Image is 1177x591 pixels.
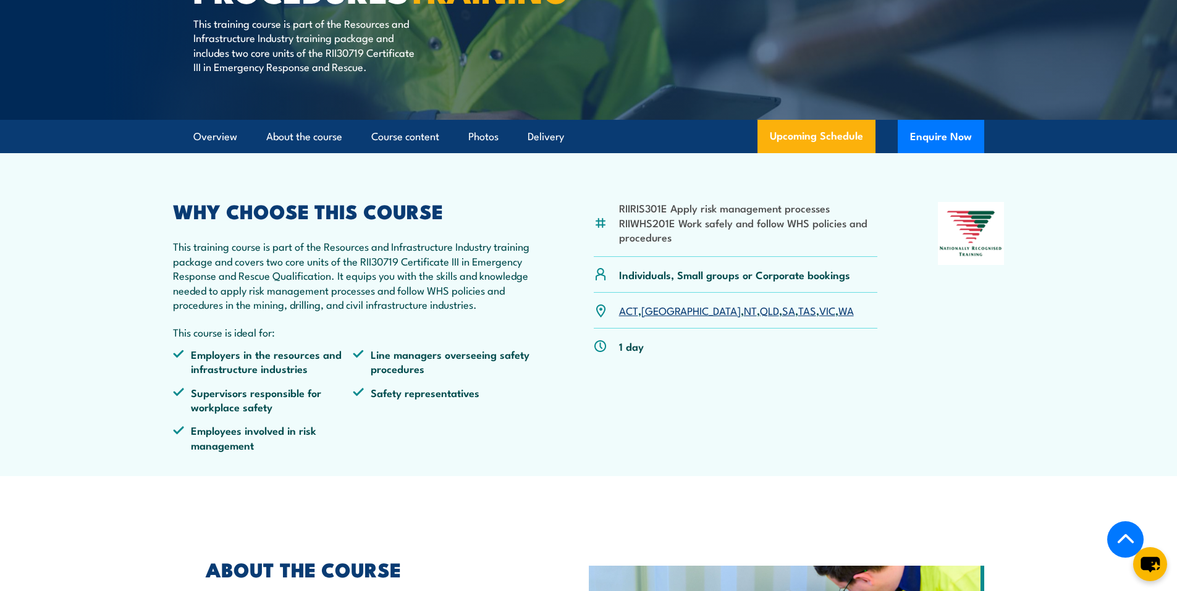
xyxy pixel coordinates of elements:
[782,303,795,317] a: SA
[173,423,353,452] li: Employees involved in risk management
[173,202,534,219] h2: WHY CHOOSE THIS COURSE
[193,120,237,153] a: Overview
[938,202,1005,265] img: Nationally Recognised Training logo.
[173,325,534,339] p: This course is ideal for:
[206,560,532,577] h2: ABOUT THE COURSE
[619,267,850,282] p: Individuals, Small groups or Corporate bookings
[819,303,835,317] a: VIC
[353,385,533,414] li: Safety representatives
[757,120,875,153] a: Upcoming Schedule
[266,120,342,153] a: About the course
[173,385,353,414] li: Supervisors responsible for workplace safety
[193,16,419,74] p: This training course is part of the Resources and Infrastructure Industry training package and in...
[760,303,779,317] a: QLD
[641,303,741,317] a: [GEOGRAPHIC_DATA]
[619,303,854,317] p: , , , , , , ,
[173,239,534,311] p: This training course is part of the Resources and Infrastructure Industry training package and co...
[838,303,854,317] a: WA
[173,347,353,376] li: Employers in the resources and infrastructure industries
[619,339,644,353] p: 1 day
[528,120,564,153] a: Delivery
[898,120,984,153] button: Enquire Now
[619,303,638,317] a: ACT
[744,303,757,317] a: NT
[619,216,878,245] li: RIIWHS201E Work safely and follow WHS policies and procedures
[353,347,533,376] li: Line managers overseeing safety procedures
[798,303,816,317] a: TAS
[468,120,499,153] a: Photos
[619,201,878,215] li: RIIRIS301E Apply risk management processes
[371,120,439,153] a: Course content
[1133,547,1167,581] button: chat-button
